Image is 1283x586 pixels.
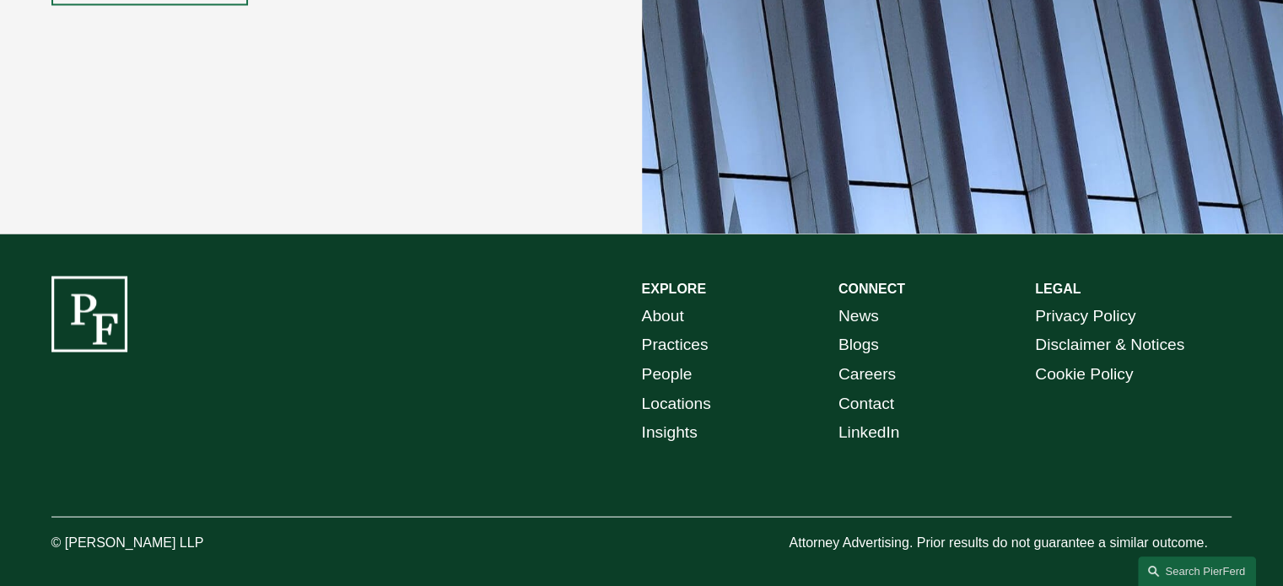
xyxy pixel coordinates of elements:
[838,359,896,389] a: Careers
[789,530,1232,555] p: Attorney Advertising. Prior results do not guarantee a similar outcome.
[838,281,905,295] strong: CONNECT
[642,389,711,418] a: Locations
[642,281,706,295] strong: EXPLORE
[642,301,684,331] a: About
[51,530,298,555] p: © [PERSON_NAME] LLP
[1035,301,1135,331] a: Privacy Policy
[642,330,709,359] a: Practices
[1035,359,1133,389] a: Cookie Policy
[838,417,900,447] a: LinkedIn
[642,359,693,389] a: People
[1035,281,1081,295] strong: LEGAL
[838,389,894,418] a: Contact
[642,417,698,447] a: Insights
[838,301,879,331] a: News
[1035,330,1184,359] a: Disclaimer & Notices
[838,330,879,359] a: Blogs
[1138,556,1256,586] a: Search this site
